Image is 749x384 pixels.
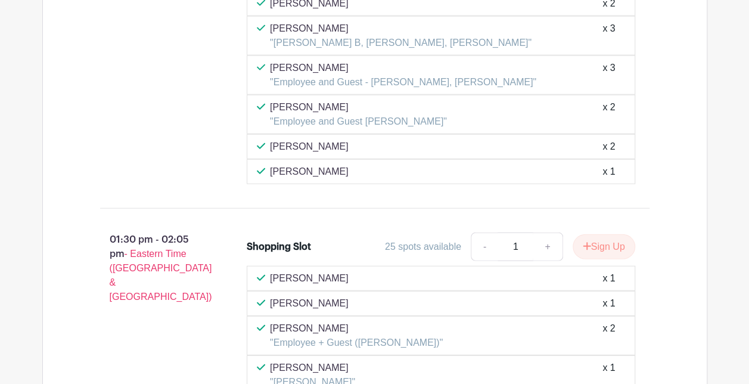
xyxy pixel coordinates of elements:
[270,75,536,89] p: "Employee and Guest - [PERSON_NAME], [PERSON_NAME]"
[602,271,615,286] div: x 1
[270,61,536,75] p: [PERSON_NAME]
[602,21,615,50] div: x 3
[270,361,355,375] p: [PERSON_NAME]
[247,240,311,254] div: Shopping Slot
[270,21,532,36] p: [PERSON_NAME]
[573,234,635,259] button: Sign Up
[270,140,349,154] p: [PERSON_NAME]
[81,228,228,309] p: 01:30 pm - 02:05 pm
[602,100,615,129] div: x 2
[602,140,615,154] div: x 2
[270,321,443,336] p: [PERSON_NAME]
[270,100,447,114] p: [PERSON_NAME]
[602,296,615,311] div: x 1
[270,165,349,179] p: [PERSON_NAME]
[602,61,615,89] div: x 3
[471,233,498,261] a: -
[270,336,443,350] p: "Employee + Guest ([PERSON_NAME])"
[385,240,461,254] div: 25 spots available
[270,271,349,286] p: [PERSON_NAME]
[270,296,349,311] p: [PERSON_NAME]
[602,321,615,350] div: x 2
[533,233,562,261] a: +
[270,36,532,50] p: "[PERSON_NAME] B, [PERSON_NAME], [PERSON_NAME]"
[270,114,447,129] p: "Employee and Guest [PERSON_NAME]"
[110,249,212,302] span: - Eastern Time ([GEOGRAPHIC_DATA] & [GEOGRAPHIC_DATA])
[602,165,615,179] div: x 1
